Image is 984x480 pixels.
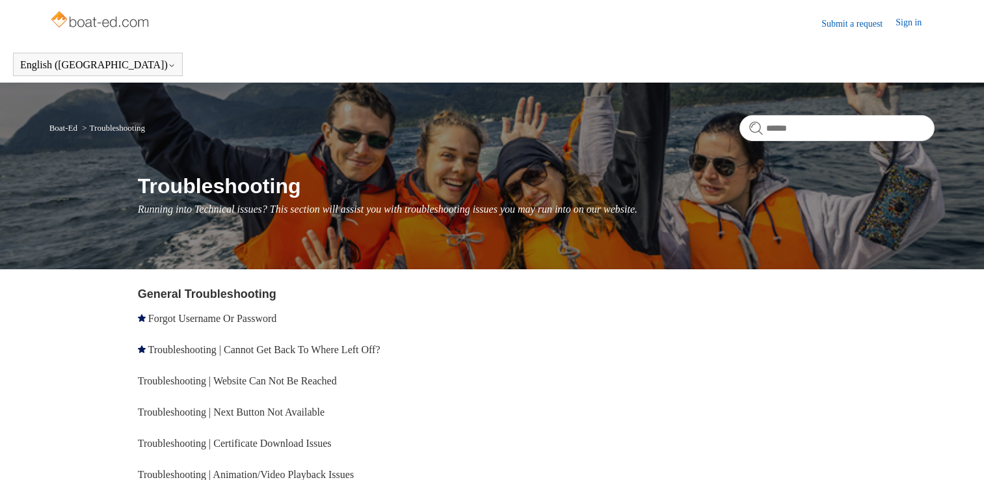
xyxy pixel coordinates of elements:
a: Forgot Username Or Password [148,313,276,324]
h1: Troubleshooting [138,170,935,202]
a: Sign in [896,16,935,31]
svg: Promoted article [138,314,146,322]
svg: Promoted article [138,345,146,353]
a: Troubleshooting | Animation/Video Playback Issues [138,469,354,480]
a: Troubleshooting | Cannot Get Back To Where Left Off? [148,344,380,355]
a: Troubleshooting | Certificate Download Issues [138,438,332,449]
button: English ([GEOGRAPHIC_DATA]) [20,59,176,71]
a: Troubleshooting | Next Button Not Available [138,407,325,418]
p: Running into Technical issues? This section will assist you with troubleshooting issues you may r... [138,202,935,217]
a: General Troubleshooting [138,287,276,300]
a: Troubleshooting | Website Can Not Be Reached [138,375,337,386]
a: Submit a request [821,17,896,31]
input: Search [739,115,935,141]
img: Boat-Ed Help Center home page [49,8,153,34]
li: Troubleshooting [79,123,145,133]
li: Boat-Ed [49,123,80,133]
a: Boat-Ed [49,123,77,133]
